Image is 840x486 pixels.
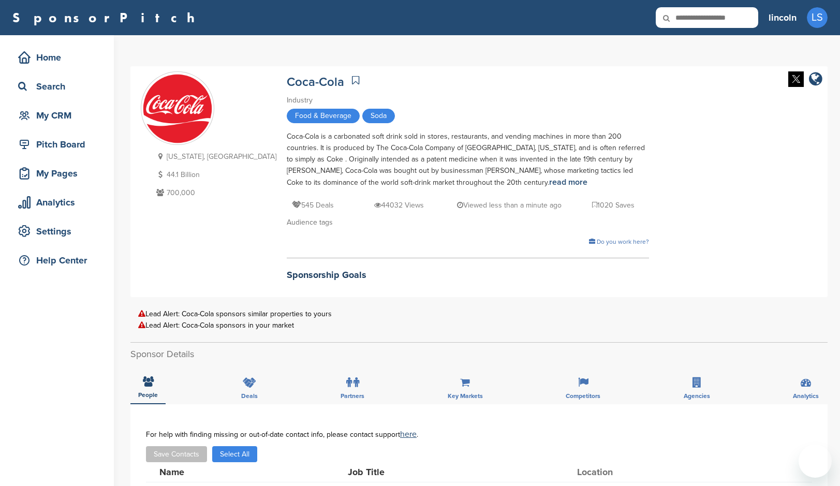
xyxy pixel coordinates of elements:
div: My CRM [16,106,104,125]
div: For help with finding missing or out-of-date contact info, please contact support . [146,430,812,438]
a: Pitch Board [10,132,104,156]
img: Sponsorpitch & Coca-Cola [141,72,214,145]
p: 700,000 [154,186,276,199]
button: Select All [212,446,257,462]
span: Deals [241,393,258,399]
a: Coca-Cola [287,75,344,90]
div: Audience tags [287,217,649,228]
span: Key Markets [448,393,483,399]
span: Analytics [793,393,819,399]
div: Home [16,48,104,67]
div: Settings [16,222,104,241]
span: Food & Beverage [287,109,360,123]
div: Pitch Board [16,135,104,154]
a: read more [549,177,587,187]
p: 44032 Views [374,199,424,212]
a: Analytics [10,190,104,214]
p: 1020 Saves [592,199,635,212]
p: Viewed less than a minute ago [457,199,562,212]
a: lincoln [769,6,797,29]
a: Settings [10,219,104,243]
a: My Pages [10,161,104,185]
iframe: Button to launch messaging window [799,445,832,478]
a: SponsorPitch [12,11,201,24]
a: Home [10,46,104,69]
p: [US_STATE], [GEOGRAPHIC_DATA] [154,150,276,163]
div: Analytics [16,193,104,212]
span: Partners [341,393,364,399]
h3: lincoln [769,10,797,25]
a: Do you work here? [589,238,649,245]
a: My CRM [10,104,104,127]
img: Twitter white [788,71,804,87]
a: company link [809,71,822,89]
div: Industry [287,95,649,106]
div: Lead Alert: Coca-Cola sponsors similar properties to yours [138,310,820,318]
a: here [400,429,417,439]
p: 44.1 Billion [154,168,276,181]
a: Help Center [10,248,104,272]
span: People [138,392,158,398]
div: Lead Alert: Coca-Cola sponsors in your market [138,321,820,329]
h2: Sponsor Details [130,347,828,361]
span: LS [807,7,828,28]
span: Do you work here? [597,238,649,245]
button: Save Contacts [146,446,207,462]
h2: Sponsorship Goals [287,268,649,282]
p: 545 Deals [292,199,334,212]
a: Search [10,75,104,98]
div: My Pages [16,164,104,183]
div: Job Title [348,467,503,477]
div: Search [16,77,104,96]
span: Agencies [684,393,710,399]
div: Coca-Cola is a carbonated soft drink sold in stores, restaurants, and vending machines in more th... [287,131,649,188]
div: Name [159,467,273,477]
div: Help Center [16,251,104,270]
span: Competitors [566,393,600,399]
div: Location [577,467,655,477]
span: Soda [362,109,395,123]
